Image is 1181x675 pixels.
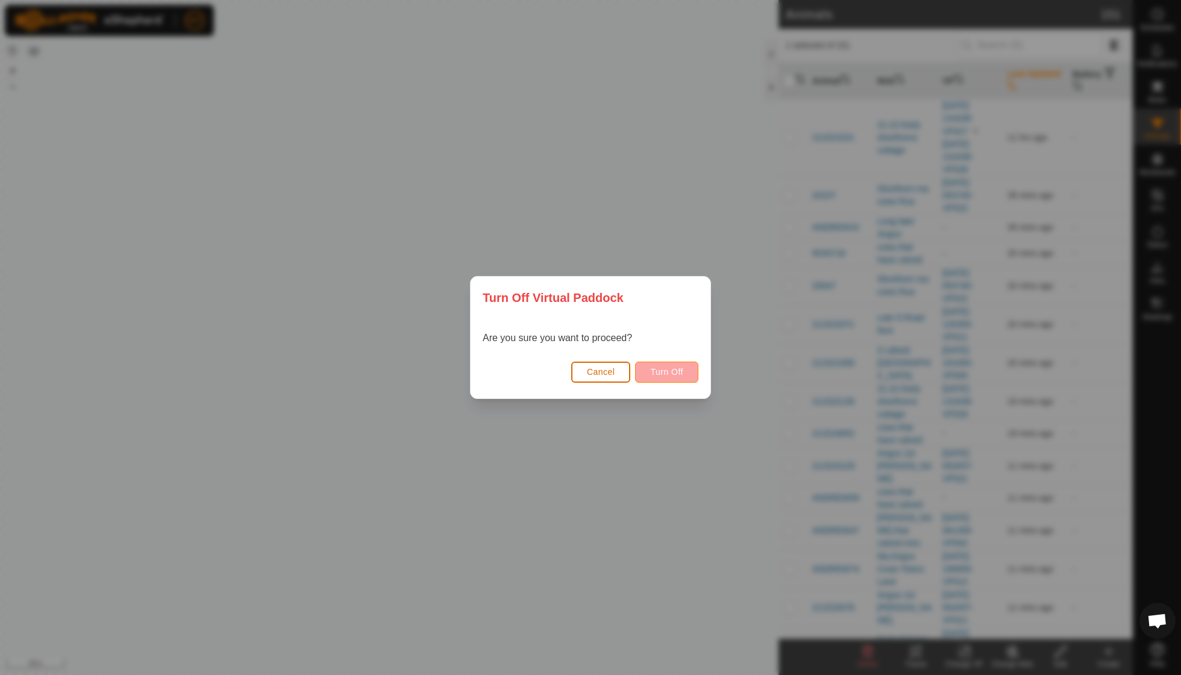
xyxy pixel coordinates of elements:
span: Turn Off [650,367,683,377]
button: Turn Off [635,362,698,383]
span: Turn Off Virtual Paddock [483,289,624,307]
p: Are you sure you want to proceed? [483,331,632,345]
span: Cancel [587,367,615,377]
button: Cancel [571,362,631,383]
div: Open chat [1139,603,1176,639]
